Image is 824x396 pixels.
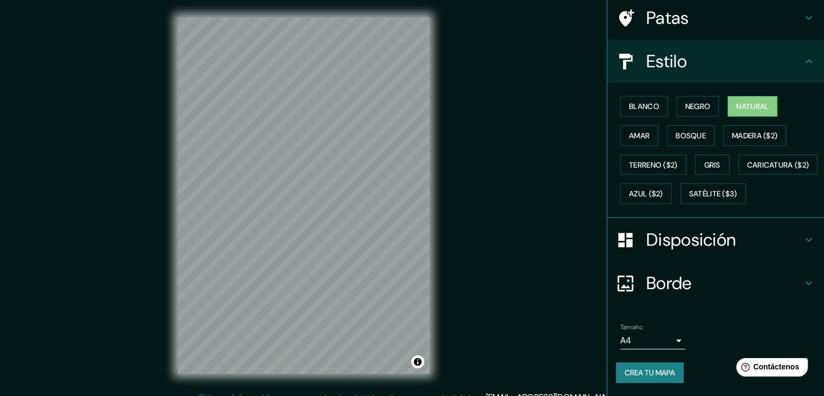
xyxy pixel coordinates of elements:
font: Madera ($2) [732,131,777,140]
font: Bosque [676,131,706,140]
button: Bosque [667,125,715,146]
button: Azul ($2) [620,183,672,204]
font: Borde [646,272,692,295]
font: Satélite ($3) [689,189,737,199]
div: Estilo [607,40,824,83]
button: Gris [695,155,730,175]
font: Azul ($2) [629,189,663,199]
button: Terreno ($2) [620,155,686,175]
button: Natural [728,96,777,117]
font: Negro [685,101,711,111]
font: Patas [646,7,689,29]
font: Caricatura ($2) [747,160,809,170]
font: A4 [620,335,631,346]
div: Borde [607,261,824,305]
div: Disposición [607,218,824,261]
font: Disposición [646,228,736,251]
font: Terreno ($2) [629,160,678,170]
button: Amar [620,125,658,146]
iframe: Lanzador de widgets de ayuda [728,354,812,384]
button: Caricatura ($2) [738,155,818,175]
button: Crea tu mapa [616,362,684,383]
button: Satélite ($3) [680,183,746,204]
font: Amar [629,131,650,140]
font: Gris [704,160,721,170]
font: Blanco [629,101,659,111]
div: A4 [620,332,685,349]
button: Madera ($2) [723,125,786,146]
button: Blanco [620,96,668,117]
font: Estilo [646,50,687,73]
font: Crea tu mapa [625,368,675,378]
font: Natural [736,101,769,111]
button: Negro [677,96,719,117]
canvas: Mapa [178,17,430,374]
font: Tamaño [620,323,643,331]
button: Activar o desactivar atribución [411,355,424,368]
